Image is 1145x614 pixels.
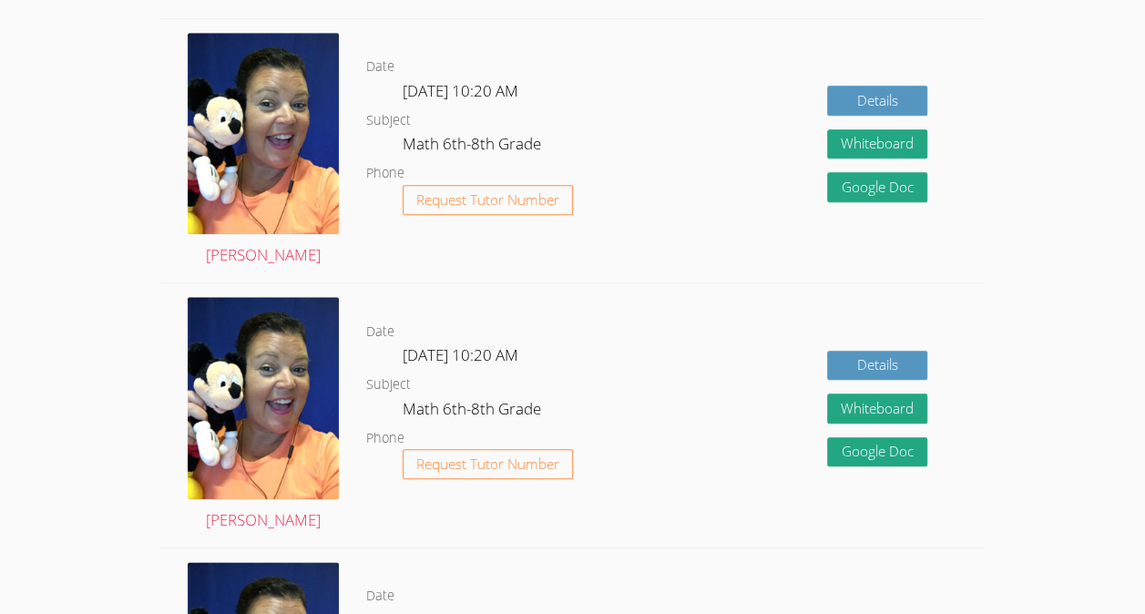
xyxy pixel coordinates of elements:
span: [DATE] 10:20 AM [403,344,518,365]
dd: Math 6th-8th Grade [403,131,545,162]
span: Request Tutor Number [416,193,559,207]
dd: Math 6th-8th Grade [403,396,545,427]
a: [PERSON_NAME] [188,297,339,533]
img: avatar.png [188,297,339,499]
button: Request Tutor Number [403,185,573,215]
dt: Subject [366,109,411,132]
a: Details [827,86,927,116]
span: [DATE] 10:20 AM [403,80,518,101]
dt: Date [366,56,394,78]
img: avatar.png [188,33,339,235]
dt: Date [366,321,394,343]
a: Details [827,351,927,381]
a: Google Doc [827,437,927,467]
dt: Date [366,585,394,608]
button: Whiteboard [827,394,927,424]
span: Request Tutor Number [416,457,559,471]
button: Request Tutor Number [403,449,573,479]
a: Google Doc [827,172,927,202]
dt: Phone [366,427,404,450]
button: Whiteboard [827,129,927,159]
a: [PERSON_NAME] [188,33,339,269]
dt: Subject [366,374,411,396]
dt: Phone [366,162,404,185]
